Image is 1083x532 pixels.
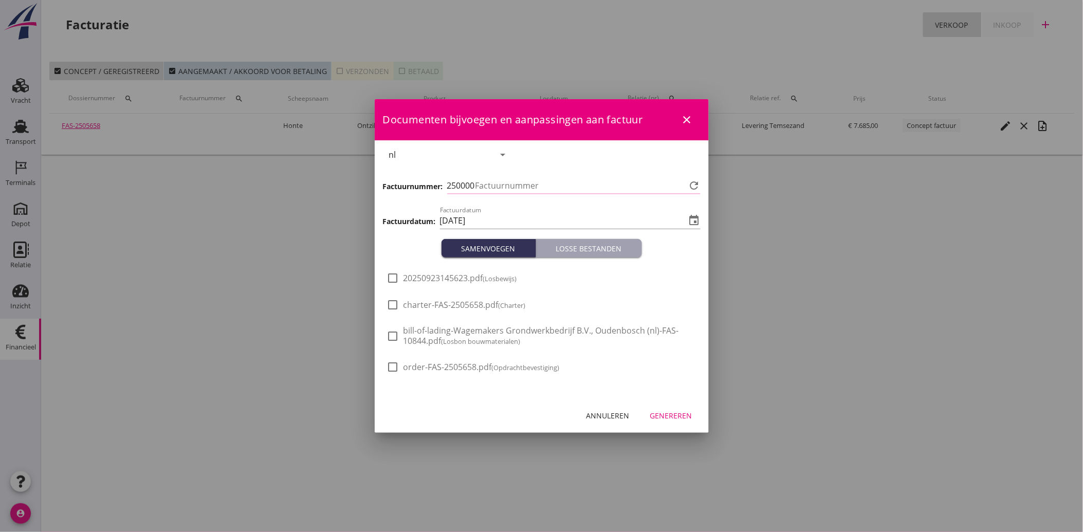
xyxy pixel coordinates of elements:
[403,273,517,284] span: 20250923145623.pdf
[403,300,526,310] span: charter-FAS-2505658.pdf
[650,410,692,421] div: Genereren
[540,243,638,254] div: Losse bestanden
[375,99,709,140] div: Documenten bijvoegen en aanpassingen aan factuur
[499,301,526,310] small: (Charter)
[440,212,686,229] input: Factuurdatum
[688,214,701,227] i: event
[475,177,686,194] input: Factuurnummer
[492,363,560,372] small: (Opdrachtbevestiging)
[446,243,531,254] div: Samenvoegen
[383,181,443,192] h3: Factuurnummer:
[681,114,693,126] i: close
[586,410,630,421] div: Annuleren
[578,406,638,425] button: Annuleren
[642,406,701,425] button: Genereren
[403,325,696,346] span: bill-of-lading-Wagemakers Grondwerkbedrijf B.V., Oudenbosch (nl)-FAS-10844.pdf
[389,150,396,159] div: nl
[383,216,436,227] h3: Factuurdatum:
[688,179,701,192] i: refresh
[442,239,536,258] button: Samenvoegen
[447,179,475,192] span: 250000
[442,337,521,346] small: (Losbon bouwmaterialen)
[403,362,560,373] span: order-FAS-2505658.pdf
[536,239,642,258] button: Losse bestanden
[497,149,509,161] i: arrow_drop_down
[483,274,517,283] small: (Losbewijs)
